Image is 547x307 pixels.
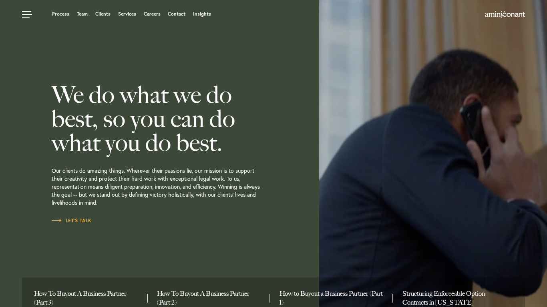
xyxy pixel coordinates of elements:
[118,12,136,16] a: Services
[52,218,92,223] span: Let’s Talk
[77,12,88,16] a: Team
[193,12,211,16] a: Insights
[280,289,386,307] a: How to Buyout a Business Partner (Part 1)
[144,12,161,16] a: Careers
[95,12,111,16] a: Clients
[402,289,509,307] a: Structuring Enforceable Option Contracts in Texas
[34,289,141,307] a: How To Buyout A Business Partner (Part 3)
[52,155,313,217] p: Our clients do amazing things. Wherever their passions lie, our mission is to support their creat...
[52,217,92,225] a: Let’s Talk
[52,83,313,155] h2: We do what we do best, so you can do what you do best.
[157,289,264,307] a: How To Buyout A Business Partner (Part 2)
[52,12,69,16] a: Process
[485,11,525,18] img: Amini & Conant
[168,12,185,16] a: Contact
